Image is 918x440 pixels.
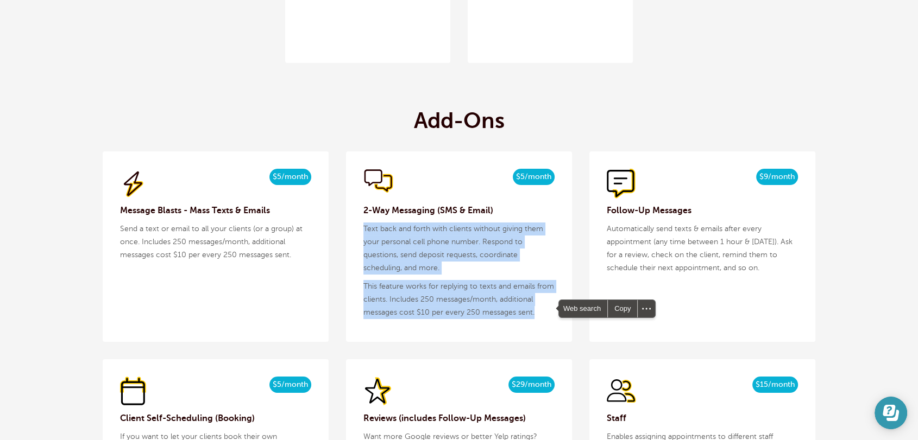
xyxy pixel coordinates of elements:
[756,169,798,185] span: $9/month
[269,169,311,185] span: $5/month
[269,377,311,393] span: $5/month
[120,204,311,217] h3: Message Blasts - Mass Texts & Emails
[363,412,555,425] h3: Reviews (includes Follow-Up Messages)
[120,412,311,425] h3: Client Self-Scheduling (Booking)
[752,377,798,393] span: $15/month
[513,169,555,185] span: $5/month
[608,300,637,317] div: Copy
[607,222,798,275] p: Automatically send texts & emails after every appointment (any time between 1 hour & [DATE]). Ask...
[363,222,555,275] p: Text back and forth with clients without giving them your personal cell phone number. Respond to ...
[363,204,555,217] h3: 2-Way Messaging (SMS & Email)
[559,300,607,317] span: Web search
[120,222,311,262] p: Send a text or email to all your clients (or a group) at once. Includes 250 messages/month, addit...
[875,397,907,429] iframe: Resource center
[414,108,505,134] h2: Add-Ons
[508,377,555,393] span: $29/month
[363,280,555,319] p: This feature works for replying to texts and emails from clients. Includes 250 messages/month, ad...
[607,412,798,425] h3: Staff
[607,204,798,217] h3: Follow-Up Messages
